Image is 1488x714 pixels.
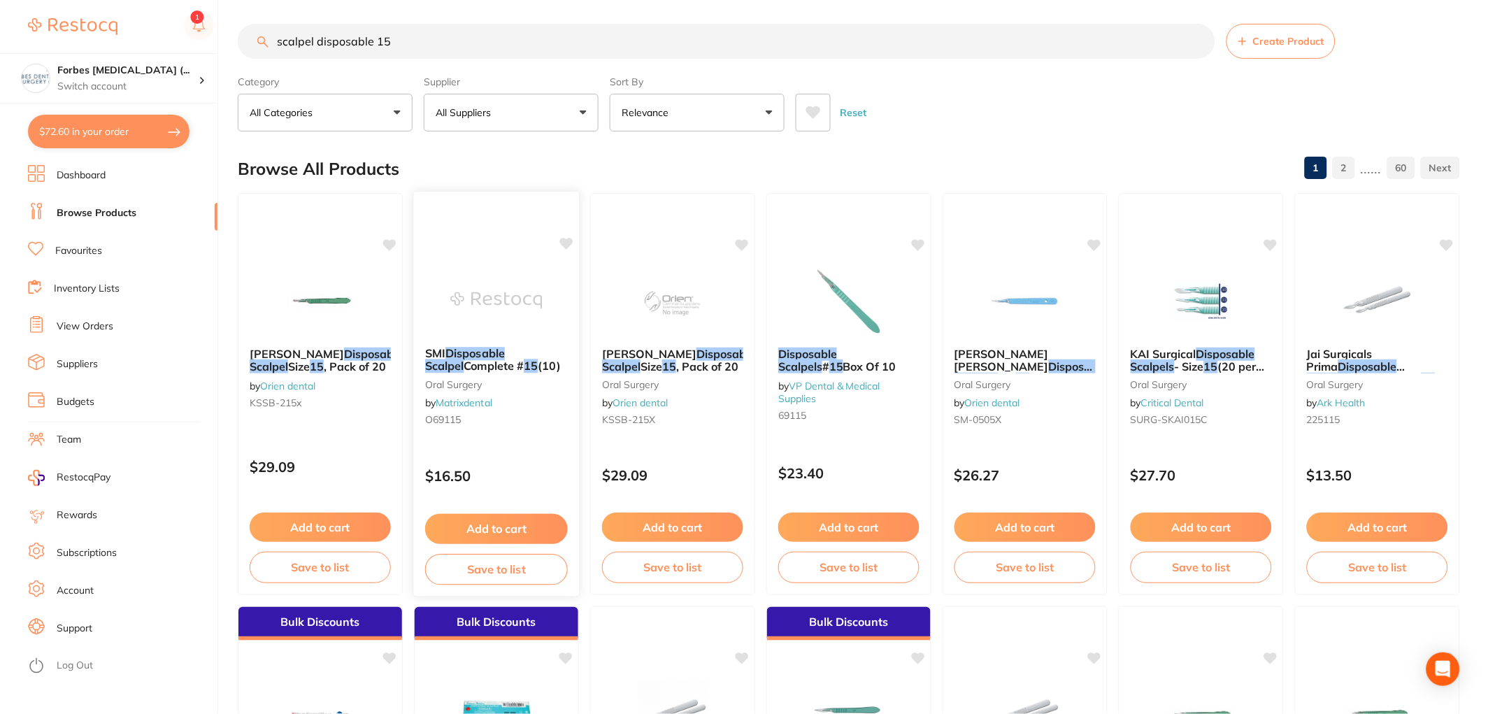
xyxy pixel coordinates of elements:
[288,359,310,373] span: Size
[57,395,94,409] a: Budgets
[57,546,117,560] a: Subscriptions
[1131,413,1208,426] span: SURG-SKAI015C
[602,413,655,426] span: KSSB-215X
[425,346,445,360] span: SMI
[822,359,829,373] span: #
[954,397,1020,409] span: by
[57,64,199,78] h4: Forbes Dental Surgery (DentalTown 6)
[250,397,301,409] span: KSSB-215x
[613,397,668,409] a: Orien dental
[965,397,1020,409] a: Orien dental
[1131,513,1272,542] button: Add to cart
[602,348,743,373] b: Kai Disposable Scalpel Size 15, Pack of 20
[1226,24,1336,59] button: Create Product
[696,347,755,361] em: Disposable
[1307,397,1366,409] span: by
[55,244,102,258] a: Favourites
[424,94,599,131] button: All Suppliers
[954,379,1096,390] small: oral surgery
[250,552,391,583] button: Save to list
[1204,359,1218,373] em: 15
[57,622,92,636] a: Support
[238,94,413,131] button: All Categories
[610,76,785,88] label: Sort By
[778,348,920,373] b: Disposable Scalpels #15 Box Of 10
[57,169,106,183] a: Dashboard
[238,607,402,641] div: Bulk Discounts
[1252,36,1324,47] span: Create Product
[424,76,599,88] label: Supplier
[415,607,578,641] div: Bulk Discounts
[641,359,662,373] span: Size
[1016,373,1030,387] em: 15
[28,470,110,486] a: RestocqPay
[662,359,676,373] em: 15
[238,159,399,179] h2: Browse All Products
[524,359,538,373] em: 15
[57,357,98,371] a: Suppliers
[250,348,391,373] b: Kai Disposable Scalpel Size 15, Pack of 20
[980,266,1071,336] img: Swann Morton Disposable Scalpels No. 15, Box of 10
[999,373,1016,387] span: No.
[803,266,894,336] img: Disposable Scalpels #15 Box Of 10
[1131,359,1265,386] span: (20 per box)
[1305,154,1327,182] a: 1
[602,513,743,542] button: Add to cart
[436,106,496,120] p: All Suppliers
[1131,552,1272,583] button: Save to list
[436,397,492,409] a: Matrixdental
[610,94,785,131] button: Relevance
[778,347,837,361] em: Disposable
[425,347,568,373] b: SMI Disposable Scalpel Complete #15 (10)
[250,347,344,361] span: [PERSON_NAME]
[57,320,113,334] a: View Orders
[954,373,999,387] em: Scalpels
[627,266,718,336] img: Kai Disposable Scalpel Size 15, Pack of 20
[778,465,920,481] p: $23.40
[57,80,199,94] p: Switch account
[250,359,288,373] em: Scalpel
[1307,379,1448,390] small: oral surgery
[1307,348,1448,373] b: Jai Surgicals Prima Disposable Scalpels with Handles 15
[1175,359,1204,373] span: - Size
[1307,413,1340,426] span: 225115
[344,347,403,361] em: Disposable
[1196,347,1255,361] em: Disposable
[28,655,213,678] button: Log Out
[28,470,45,486] img: RestocqPay
[1387,154,1415,182] a: 60
[1338,359,1397,373] em: Disposable
[767,607,931,641] div: Bulk Discounts
[1307,552,1448,583] button: Save to list
[57,659,93,673] a: Log Out
[28,115,189,148] button: $72.60 in your order
[602,552,743,583] button: Save to list
[1307,373,1351,387] em: Scalpels
[425,554,568,585] button: Save to list
[425,359,464,373] em: Scalpel
[28,18,117,35] img: Restocq Logo
[778,380,880,405] span: by
[1131,348,1272,373] b: KAI Surgical Disposable Scalpels - Size 15 (20 per box)
[310,359,324,373] em: 15
[829,359,843,373] em: 15
[57,471,110,485] span: RestocqPay
[57,433,81,447] a: Team
[260,380,315,392] a: Orien dental
[1422,373,1436,387] em: 15
[778,409,806,422] span: 69115
[602,359,641,373] em: Scalpel
[954,413,1002,426] span: SM-0505X
[238,24,1215,59] input: Search Products
[57,508,97,522] a: Rewards
[445,346,505,360] em: Disposable
[425,514,568,544] button: Add to cart
[954,347,1049,373] span: [PERSON_NAME] [PERSON_NAME]
[602,347,696,361] span: [PERSON_NAME]
[250,513,391,542] button: Add to cart
[1333,154,1355,182] a: 2
[602,467,743,483] p: $29.09
[54,282,120,296] a: Inventory Lists
[538,359,561,373] span: (10)
[1131,359,1175,373] em: Scalpels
